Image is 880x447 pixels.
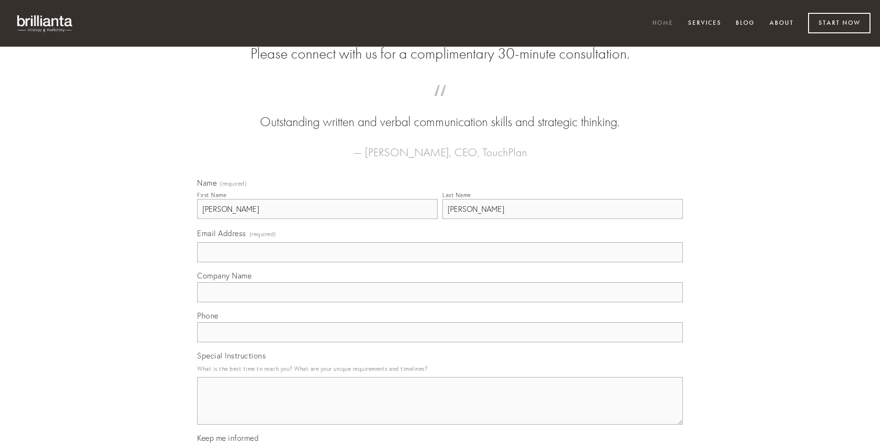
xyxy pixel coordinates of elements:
[197,228,246,238] span: Email Address
[197,45,683,63] h2: Please connect with us for a complimentary 30-minute consultation.
[646,16,680,31] a: Home
[212,94,668,113] span: “
[682,16,728,31] a: Services
[197,311,219,320] span: Phone
[197,351,266,360] span: Special Instructions
[250,228,276,240] span: (required)
[730,16,761,31] a: Blog
[763,16,800,31] a: About
[197,178,217,188] span: Name
[197,191,226,199] div: First Name
[197,362,683,375] p: What is the best time to reach you? What are your unique requirements and timelines?
[442,191,471,199] div: Last Name
[197,433,259,443] span: Keep me informed
[220,181,247,187] span: (required)
[808,13,870,33] a: Start Now
[10,10,81,37] img: brillianta - research, strategy, marketing
[212,131,668,162] figcaption: — [PERSON_NAME], CEO, TouchPlan
[212,94,668,131] blockquote: Outstanding written and verbal communication skills and strategic thinking.
[197,271,251,280] span: Company Name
